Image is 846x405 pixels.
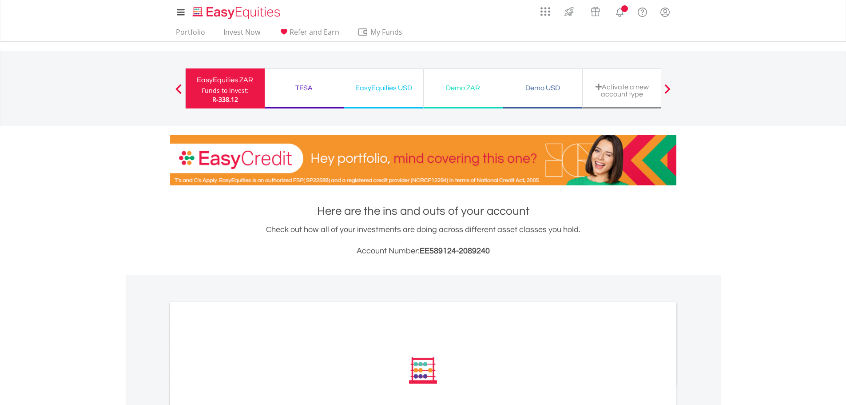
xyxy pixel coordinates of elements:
[191,5,284,20] img: EasyEquities_Logo.png
[588,83,656,98] div: Activate a new account type
[212,95,238,104] span: R-338.12
[275,28,343,41] a: Refer and Earn
[582,2,608,19] a: Vouchers
[170,135,676,185] img: EasyCredit Promotion Banner
[357,26,416,38] span: My Funds
[608,2,631,20] a: Notifications
[562,4,576,19] img: thrive-v2.svg
[420,247,490,255] span: EE589124-2089240
[350,82,418,94] div: EasyEquities USD
[170,245,676,257] h3: Account Number:
[170,203,676,219] h1: Here are the ins and outs of your account
[172,28,209,41] a: Portfolio
[588,4,603,19] img: vouchers-v2.svg
[202,86,249,95] div: Funds to invest:
[508,82,577,94] div: Demo USD
[170,224,676,257] div: Check out how all of your investments are doing across different asset classes you hold.
[429,82,497,94] div: Demo ZAR
[631,2,654,20] a: FAQ's and Support
[191,74,259,86] div: EasyEquities ZAR
[654,2,676,22] a: My Profile
[189,2,284,20] a: Home page
[535,2,556,16] a: AppsGrid
[270,82,338,94] div: TFSA
[290,27,339,37] span: Refer and Earn
[540,7,550,16] img: grid-menu-icon.svg
[220,28,264,41] a: Invest Now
